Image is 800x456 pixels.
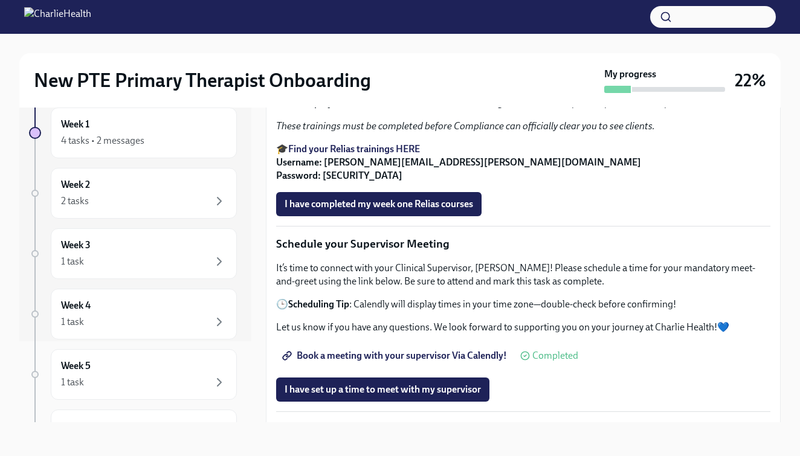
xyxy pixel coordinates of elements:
[61,420,91,433] h6: Week 6
[276,298,770,311] p: 🕒 : Calendly will display times in your time zone—double-check before confirming!
[61,299,91,312] h6: Week 4
[735,69,766,91] h3: 22%
[29,168,237,219] a: Week 22 tasks
[61,359,91,373] h6: Week 5
[288,298,349,310] strong: Scheduling Tip
[61,315,84,329] div: 1 task
[285,384,481,396] span: I have set up a time to meet with my supervisor
[276,156,641,181] strong: Username: [PERSON_NAME][EMAIL_ADDRESS][PERSON_NAME][DOMAIN_NAME] Password: [SECURITY_DATA]
[61,239,91,252] h6: Week 3
[604,68,656,81] strong: My progress
[29,108,237,158] a: Week 14 tasks • 2 messages
[276,120,655,132] em: These trainings must be completed before Compliance can officially clear you to see clients.
[285,198,473,210] span: I have completed my week one Relias courses
[61,194,89,208] div: 2 tasks
[61,178,90,191] h6: Week 2
[61,376,84,389] div: 1 task
[285,350,507,362] span: Book a meeting with your supervisor Via Calendly!
[276,344,515,368] a: Book a meeting with your supervisor Via Calendly!
[61,118,89,131] h6: Week 1
[29,289,237,339] a: Week 41 task
[276,321,770,334] p: Let us know if you have any questions. We look forward to supporting you on your journey at Charl...
[276,377,489,402] button: I have set up a time to meet with my supervisor
[276,143,770,182] p: 🎓
[276,236,770,252] p: Schedule your Supervisor Meeting
[300,97,525,109] strong: Employee Orientation & Handbook Acknowledgment
[276,192,482,216] button: I have completed my week one Relias courses
[61,255,84,268] div: 1 task
[532,351,578,361] span: Completed
[29,349,237,400] a: Week 51 task
[24,7,91,27] img: CharlieHealth
[34,68,371,92] h2: New PTE Primary Therapist Onboarding
[276,422,770,437] p: Mentorship at Charlie Health 💙
[276,262,770,288] p: It’s time to connect with your Clinical Supervisor, [PERSON_NAME]! Please schedule a time for you...
[288,143,420,155] a: Find your Relias trainings HERE
[29,228,237,279] a: Week 31 task
[61,134,144,147] div: 4 tasks • 2 messages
